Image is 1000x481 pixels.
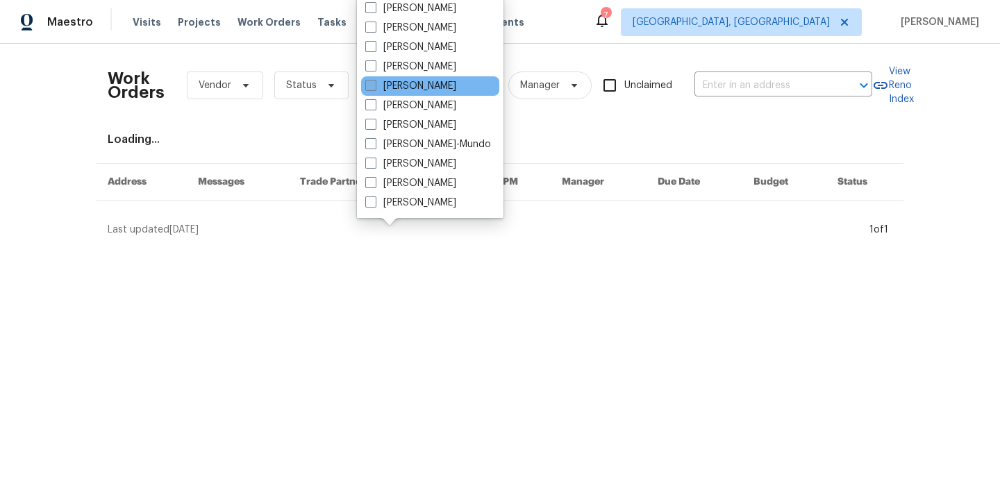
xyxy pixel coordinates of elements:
[365,21,456,35] label: [PERSON_NAME]
[108,71,165,99] h2: Work Orders
[365,176,456,190] label: [PERSON_NAME]
[365,40,456,54] label: [PERSON_NAME]
[365,137,491,151] label: [PERSON_NAME]-Mundo
[551,164,647,201] th: Manager
[47,15,93,29] span: Maestro
[199,78,231,92] span: Vendor
[365,118,456,132] label: [PERSON_NAME]
[286,78,317,92] span: Status
[365,79,456,93] label: [PERSON_NAME]
[854,76,874,95] button: Open
[365,157,456,171] label: [PERSON_NAME]
[187,164,289,201] th: Messages
[178,15,221,29] span: Projects
[484,164,551,201] th: HPM
[108,223,865,237] div: Last updated
[826,164,903,201] th: Status
[365,60,456,74] label: [PERSON_NAME]
[624,78,672,93] span: Unclaimed
[601,8,610,22] div: 7
[317,17,347,27] span: Tasks
[872,65,914,106] a: View Reno Index
[237,15,301,29] span: Work Orders
[169,225,199,235] span: [DATE]
[520,78,560,92] span: Manager
[633,15,830,29] span: [GEOGRAPHIC_DATA], [GEOGRAPHIC_DATA]
[365,99,456,112] label: [PERSON_NAME]
[133,15,161,29] span: Visits
[289,164,419,201] th: Trade Partner
[365,196,456,210] label: [PERSON_NAME]
[365,1,456,15] label: [PERSON_NAME]
[694,75,833,96] input: Enter in an address
[869,223,888,237] div: 1 of 1
[647,164,742,201] th: Due Date
[108,133,892,146] div: Loading...
[97,164,187,201] th: Address
[895,15,979,29] span: [PERSON_NAME]
[742,164,826,201] th: Budget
